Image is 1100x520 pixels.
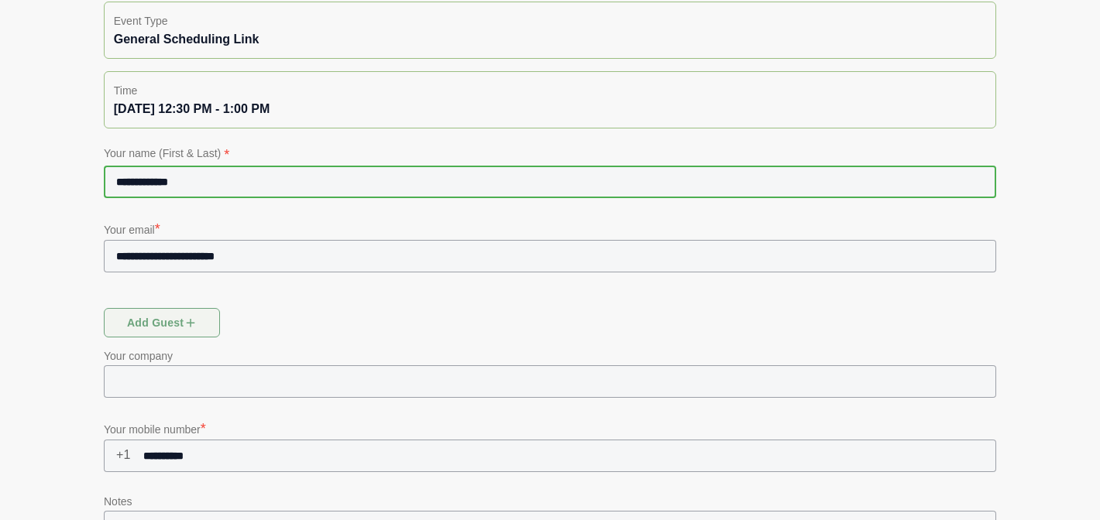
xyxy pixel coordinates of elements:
[104,418,996,440] p: Your mobile number
[126,308,198,337] span: Add guest
[104,440,131,470] span: +1
[114,81,986,100] p: Time
[104,308,220,337] button: Add guest
[104,492,996,511] p: Notes
[104,144,996,166] p: Your name (First & Last)
[104,218,996,240] p: Your email
[114,12,986,30] p: Event Type
[114,100,986,118] div: [DATE] 12:30 PM - 1:00 PM
[104,347,996,365] p: Your company
[114,30,986,49] div: General Scheduling Link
